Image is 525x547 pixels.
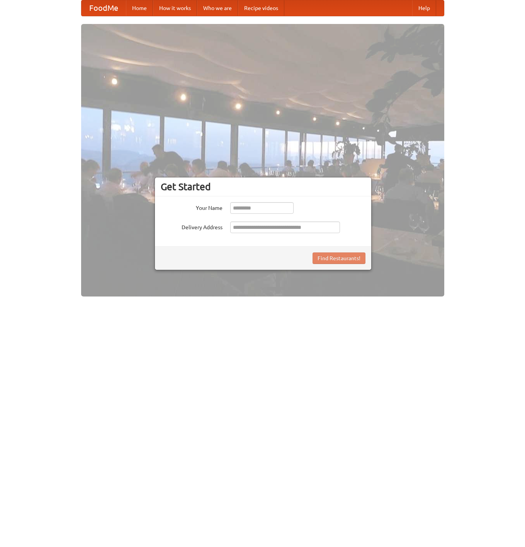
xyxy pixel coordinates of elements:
[238,0,284,16] a: Recipe videos
[412,0,436,16] a: Help
[153,0,197,16] a: How it works
[82,0,126,16] a: FoodMe
[161,222,223,231] label: Delivery Address
[313,252,365,264] button: Find Restaurants!
[197,0,238,16] a: Who we are
[161,202,223,212] label: Your Name
[161,181,365,193] h3: Get Started
[126,0,153,16] a: Home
